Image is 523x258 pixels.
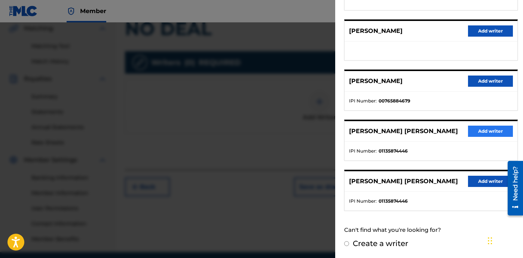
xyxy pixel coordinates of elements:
[353,239,408,248] label: Create a writer
[349,198,377,205] span: IPI Number :
[80,7,106,15] span: Member
[67,7,76,16] img: Top Rightsholder
[379,198,408,205] strong: 01135874446
[468,176,513,187] button: Add writer
[349,148,377,154] span: IPI Number :
[468,25,513,37] button: Add writer
[349,77,403,86] p: [PERSON_NAME]
[9,6,38,16] img: MLC Logo
[486,222,523,258] iframe: Chat Widget
[349,177,458,186] p: [PERSON_NAME] [PERSON_NAME]
[344,222,518,238] div: Can't find what you're looking for?
[349,98,377,104] span: IPI Number :
[488,230,492,252] div: Drag
[468,76,513,87] button: Add writer
[468,126,513,137] button: Add writer
[349,127,458,136] p: [PERSON_NAME] [PERSON_NAME]
[379,148,408,154] strong: 01135874446
[379,98,410,104] strong: 00765884679
[502,158,523,218] iframe: Resource Center
[349,27,403,36] p: [PERSON_NAME]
